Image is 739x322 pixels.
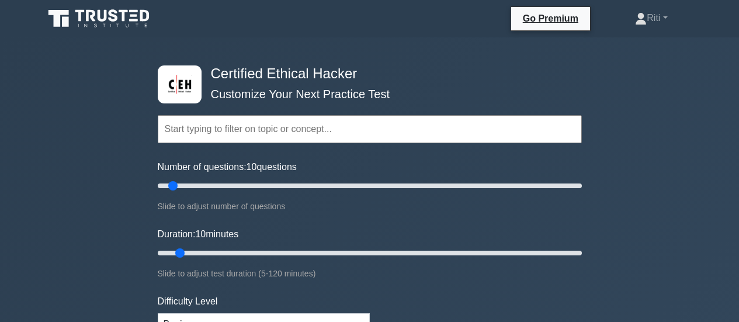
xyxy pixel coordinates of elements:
[158,160,297,174] label: Number of questions: questions
[158,115,582,143] input: Start typing to filter on topic or concept...
[195,229,206,239] span: 10
[158,266,582,281] div: Slide to adjust test duration (5-120 minutes)
[607,6,695,30] a: Riti
[158,295,218,309] label: Difficulty Level
[206,65,525,82] h4: Certified Ethical Hacker
[158,227,239,241] label: Duration: minutes
[158,199,582,213] div: Slide to adjust number of questions
[516,11,585,26] a: Go Premium
[247,162,257,172] span: 10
